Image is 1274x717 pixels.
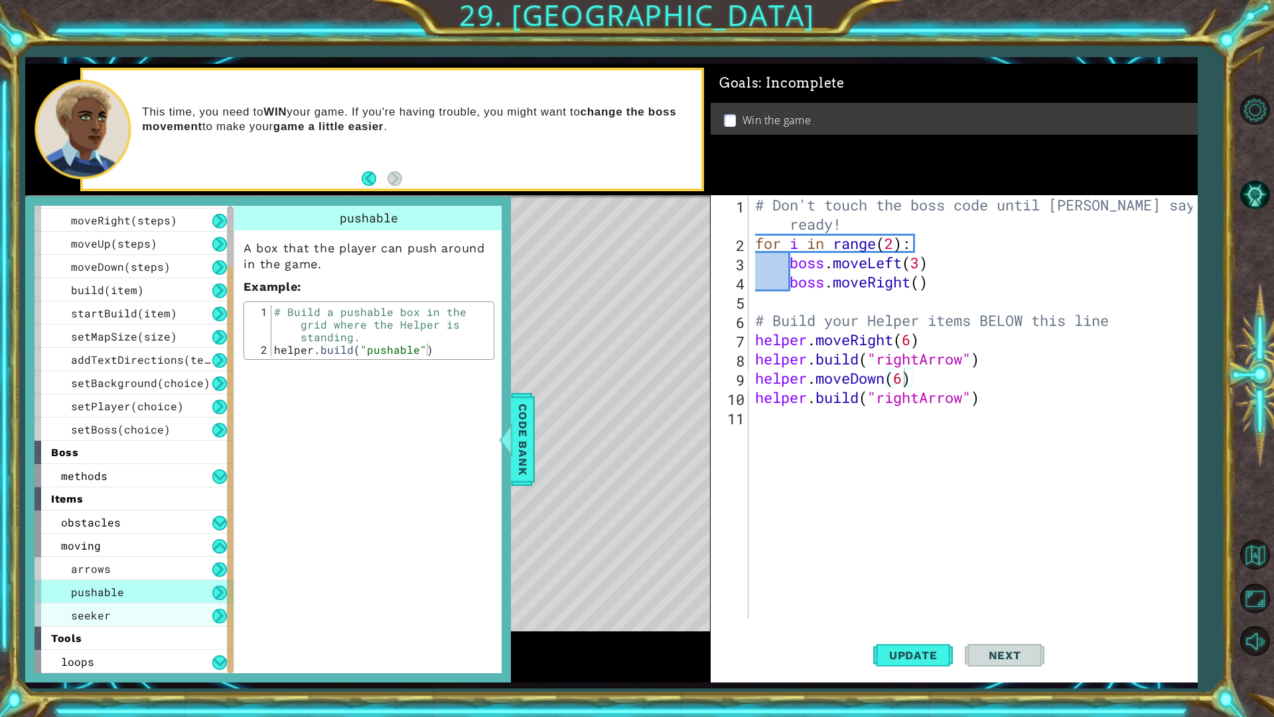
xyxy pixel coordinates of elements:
[51,446,78,459] span: boss
[1236,175,1274,214] button: AI Hint
[244,279,301,293] strong: :
[713,332,748,351] div: 7
[71,236,157,250] span: moveUp(steps)
[713,274,748,293] div: 4
[248,343,271,356] div: 2
[51,632,82,645] span: tools
[248,305,271,343] div: 1
[713,236,748,255] div: 2
[71,353,224,366] span: addTextDirections(text)
[975,649,1034,662] span: Next
[512,399,533,480] span: Code Bank
[758,75,844,91] span: : Incomplete
[71,283,144,297] span: build(item)
[234,206,504,230] div: pushable
[35,441,234,464] div: boss
[1236,90,1274,129] button: Level Options
[362,171,388,186] button: Back
[71,329,177,343] span: setMapSize(size)
[713,293,748,313] div: 5
[71,306,177,320] span: startBuild(item)
[965,631,1044,679] button: Next
[713,197,748,236] div: 1
[35,627,234,650] div: tools
[713,409,748,428] div: 11
[743,113,812,127] p: Win the game
[61,515,121,529] span: obstacles
[71,608,111,622] span: seeker
[1236,579,1274,617] button: Maximize Browser
[61,538,101,552] span: moving
[71,376,210,390] span: setBackground(choice)
[51,493,83,505] span: items
[71,562,111,576] span: arrows
[71,399,184,413] span: setPlayer(choice)
[713,390,748,409] div: 10
[273,120,384,133] strong: game a little easier
[713,313,748,332] div: 6
[142,105,691,134] p: This time, you need to your game. If you're having trouble, you might want to to make your .
[1236,621,1274,660] button: Mute
[263,106,287,118] strong: WIN
[713,351,748,370] div: 8
[873,631,953,679] button: Update
[719,75,845,92] span: Goals
[35,487,234,511] div: items
[713,370,748,390] div: 9
[1236,533,1274,577] a: Back to Map
[340,210,398,226] span: pushable
[61,469,107,483] span: methods
[61,655,94,669] span: loops
[244,240,494,272] p: A box that the player can push around in the game.
[71,422,171,436] span: setBoss(choice)
[71,213,177,227] span: moveRight(steps)
[71,585,124,599] span: pushable
[1236,535,1274,574] button: Back to Map
[388,171,402,186] button: Next
[71,260,171,274] span: moveDown(steps)
[713,255,748,274] div: 3
[244,279,297,293] span: Example
[876,649,951,662] span: Update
